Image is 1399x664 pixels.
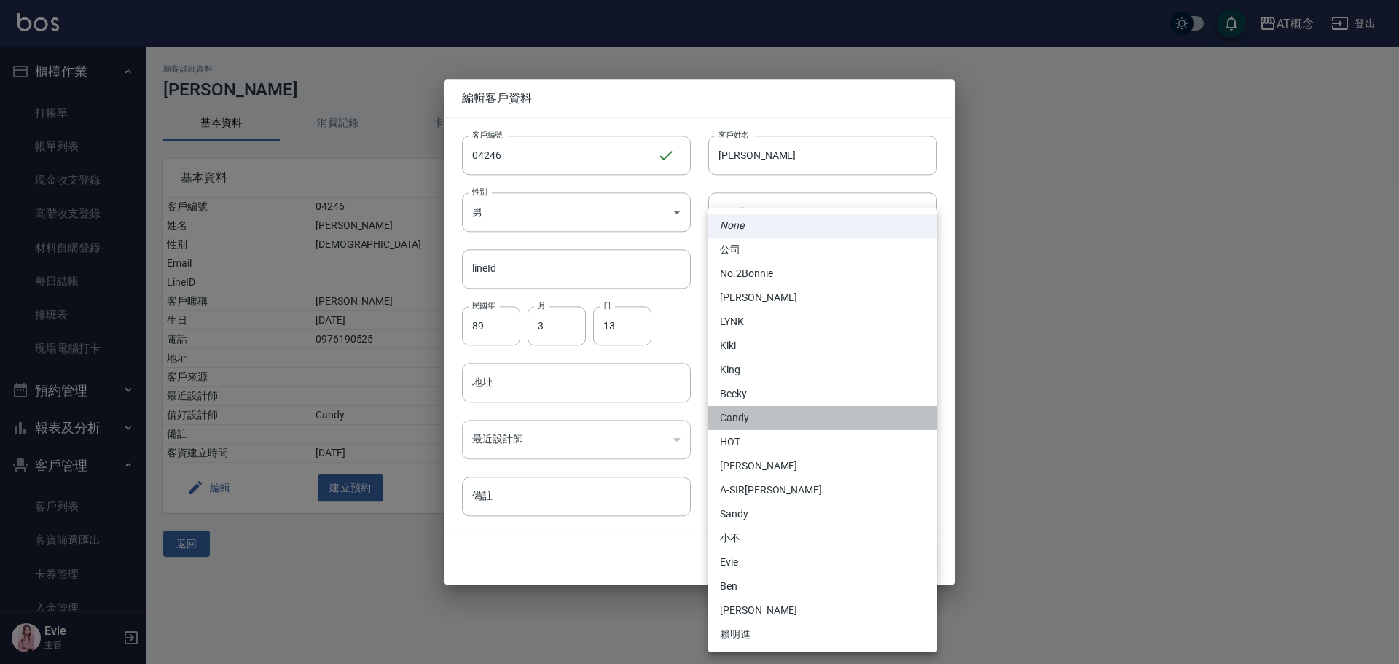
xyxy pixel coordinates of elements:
li: [PERSON_NAME] [708,286,937,310]
li: 小不 [708,526,937,550]
li: 賴明進 [708,622,937,647]
li: Kiki [708,334,937,358]
li: Sandy [708,502,937,526]
li: Candy [708,406,937,430]
li: Ben [708,574,937,598]
li: LYNK [708,310,937,334]
li: HOT [708,430,937,454]
li: [PERSON_NAME] [708,454,937,478]
li: A-SIR[PERSON_NAME] [708,478,937,502]
li: King [708,358,937,382]
li: Becky [708,382,937,406]
li: [PERSON_NAME] [708,598,937,622]
em: None [720,218,744,233]
li: Evie [708,550,937,574]
li: No.2Bonnie [708,262,937,286]
li: 公司 [708,238,937,262]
